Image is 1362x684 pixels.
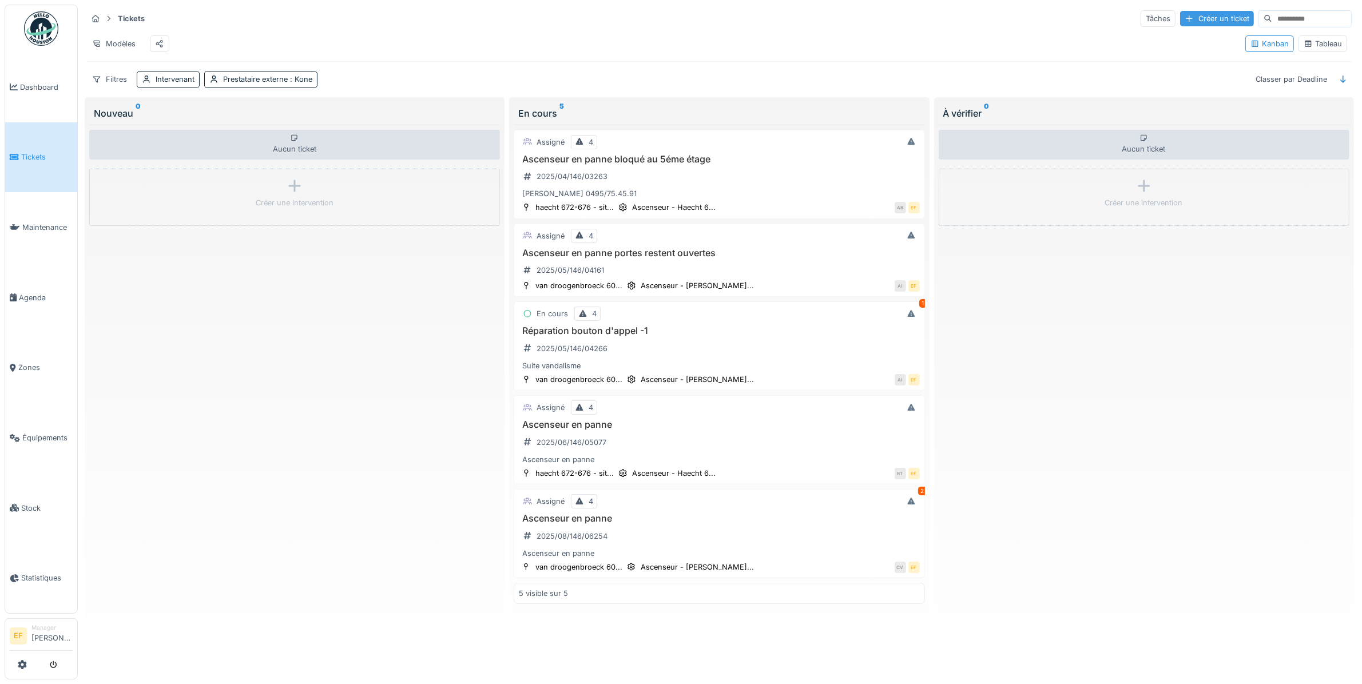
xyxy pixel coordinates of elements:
[537,343,607,354] div: 2025/05/146/04266
[895,374,906,385] div: AI
[19,292,73,303] span: Agenda
[136,106,141,120] sup: 0
[537,230,565,241] div: Assigné
[519,360,919,371] div: Suite vandalisme
[537,137,565,148] div: Assigné
[519,513,919,524] h3: Ascenseur en panne
[519,588,568,599] div: 5 visible sur 5
[18,362,73,373] span: Zones
[535,280,622,291] div: van droogenbroeck 60...
[21,152,73,162] span: Tickets
[537,265,604,276] div: 2025/05/146/04161
[10,623,73,651] a: EF Manager[PERSON_NAME]
[943,106,1345,120] div: À vérifier
[535,562,622,572] div: van droogenbroeck 60...
[895,280,906,292] div: AI
[535,202,614,213] div: haecht 672-676 - sit...
[895,202,906,213] div: AB
[519,419,919,430] h3: Ascenseur en panne
[1250,38,1289,49] div: Kanban
[24,11,58,46] img: Badge_color-CXgf-gQk.svg
[518,106,920,120] div: En cours
[632,468,716,479] div: Ascenseur - Haecht 6...
[919,299,927,308] div: 1
[984,106,990,120] sup: 0
[918,487,927,495] div: 2
[537,437,606,448] div: 2025/06/146/05077
[589,230,593,241] div: 4
[537,171,607,182] div: 2025/04/146/03263
[908,202,920,213] div: EF
[113,13,149,24] strong: Tickets
[908,374,920,385] div: EF
[5,192,77,263] a: Maintenance
[535,374,622,385] div: van droogenbroeck 60...
[537,308,568,319] div: En cours
[1304,38,1342,49] div: Tableau
[537,531,607,542] div: 2025/08/146/06254
[908,562,920,573] div: EF
[589,402,593,413] div: 4
[908,280,920,292] div: EF
[288,75,312,83] span: : Kone
[592,308,597,319] div: 4
[156,74,194,85] div: Intervenant
[895,468,906,479] div: BT
[589,137,593,148] div: 4
[895,562,906,573] div: CV
[89,130,500,160] div: Aucun ticket
[1141,10,1176,27] div: Tâches
[31,623,73,648] li: [PERSON_NAME]
[256,197,333,208] div: Créer une intervention
[5,543,77,614] a: Statistiques
[1180,11,1254,26] div: Créer un ticket
[22,432,73,443] span: Équipements
[537,496,565,507] div: Assigné
[5,122,77,193] a: Tickets
[519,548,919,559] div: Ascenseur en panne
[559,106,564,120] sup: 5
[87,35,141,52] div: Modèles
[641,280,754,291] div: Ascenseur - [PERSON_NAME]...
[5,403,77,473] a: Équipements
[20,82,73,93] span: Dashboard
[87,71,132,88] div: Filtres
[519,188,919,199] div: [PERSON_NAME] 0495/75.45.91
[535,468,614,479] div: haecht 672-676 - sit...
[5,473,77,543] a: Stock
[1250,71,1332,88] div: Classer par Deadline
[908,468,920,479] div: EF
[632,202,716,213] div: Ascenseur - Haecht 6...
[21,503,73,514] span: Stock
[223,74,312,85] div: Prestataire externe
[5,333,77,403] a: Zones
[519,154,919,165] h3: Ascenseur en panne bloqué au 5éme étage
[1105,197,1183,208] div: Créer une intervention
[519,454,919,465] div: Ascenseur en panne
[31,623,73,632] div: Manager
[21,572,73,583] span: Statistiques
[10,627,27,645] li: EF
[5,263,77,333] a: Agenda
[94,106,495,120] div: Nouveau
[519,325,919,336] h3: Réparation bouton d'appel -1
[641,374,754,385] div: Ascenseur - [PERSON_NAME]...
[589,496,593,507] div: 4
[5,52,77,122] a: Dashboard
[519,248,919,259] h3: Ascenseur en panne portes restent ouvertes
[939,130,1349,160] div: Aucun ticket
[641,562,754,572] div: Ascenseur - [PERSON_NAME]...
[22,222,73,233] span: Maintenance
[537,402,565,413] div: Assigné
